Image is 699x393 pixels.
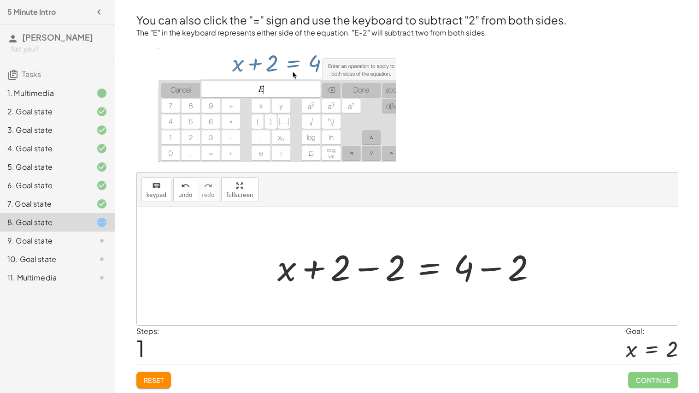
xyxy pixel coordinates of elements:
span: 1 [136,334,145,362]
h2: You can also click the "=" sign and use the keyboard to subtract "2" from both sides. [136,12,678,28]
span: [PERSON_NAME] [22,32,93,42]
i: Task finished and correct. [96,161,107,173]
i: redo [204,180,212,191]
button: Reset [136,372,171,388]
i: Task not started. [96,235,107,246]
i: Task finished and correct. [96,106,107,117]
i: undo [181,180,190,191]
div: 5. Goal state [7,161,82,173]
i: Task finished. [96,88,107,99]
i: keyboard [152,180,161,191]
h4: 5 Minute Intro [7,6,56,18]
button: keyboardkeypad [141,177,172,202]
i: Task started. [96,217,107,228]
p: The "E" in the keyboard represents either side of the equation. "E-2" will subtract two from both... [136,28,678,38]
i: Task not started. [96,272,107,283]
span: redo [202,192,214,198]
span: Reset [144,376,164,384]
span: undo [178,192,192,198]
div: 7. Goal state [7,198,82,209]
div: 1. Multimedia [7,88,82,99]
i: Task finished and correct. [96,125,107,136]
div: 10. Goal state [7,254,82,265]
label: Steps: [136,326,159,336]
div: 6. Goal state [7,180,82,191]
div: 9. Goal state [7,235,82,246]
div: 11. Multimedia [7,272,82,283]
button: fullscreen [221,177,258,202]
div: 4. Goal state [7,143,82,154]
span: fullscreen [226,192,253,198]
span: keypad [147,192,167,198]
button: redoredo [197,177,219,202]
div: Goal: [626,326,678,337]
div: 8. Goal state [7,217,82,228]
i: Task finished and correct. [96,198,107,209]
i: Task finished and correct. [96,180,107,191]
div: 3. Goal state [7,125,82,136]
div: Not you? [11,44,107,54]
i: Task finished and correct. [96,143,107,154]
i: Task not started. [96,254,107,265]
div: 2. Goal state [7,106,82,117]
span: Tasks [22,69,41,79]
img: e256af34d3a4bef511c9807a38e2ee9fa22f091e05be5a6d54e558bb7be714a6.gif [159,48,396,162]
button: undoundo [173,177,197,202]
